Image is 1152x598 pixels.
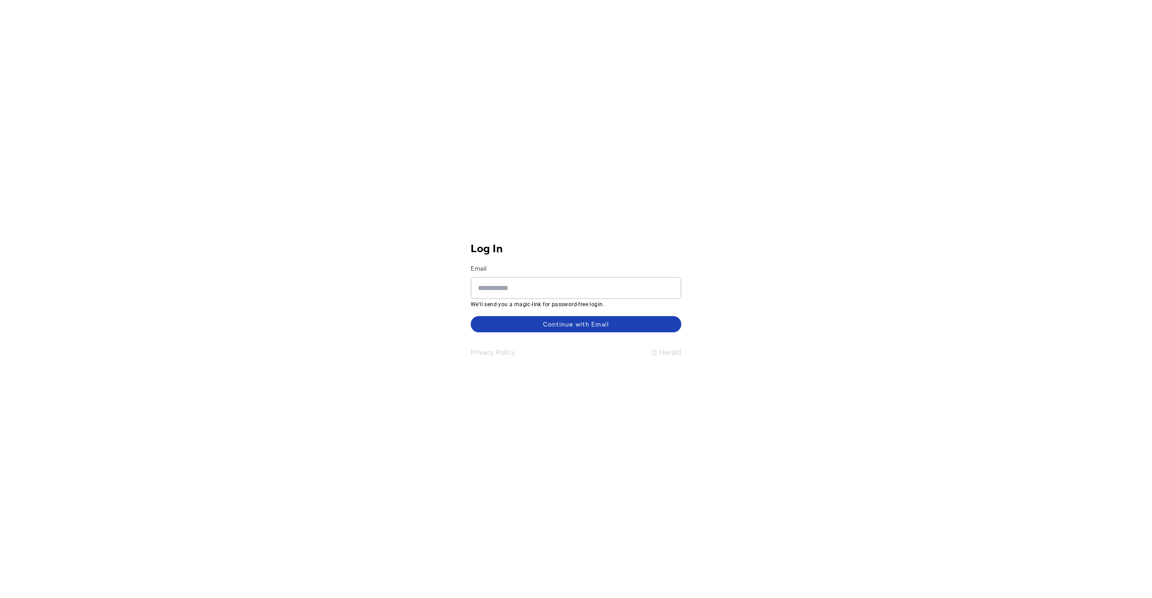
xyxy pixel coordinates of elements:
[543,319,609,329] div: Continue with Email
[471,241,681,255] h1: Log In
[471,316,681,332] button: Continue with Email
[651,347,681,358] button: © Herald
[471,347,515,358] button: Privacy Policy
[471,264,487,272] label: Email
[471,299,676,309] mat-hint: We'll send you a magic-link for password-free login.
